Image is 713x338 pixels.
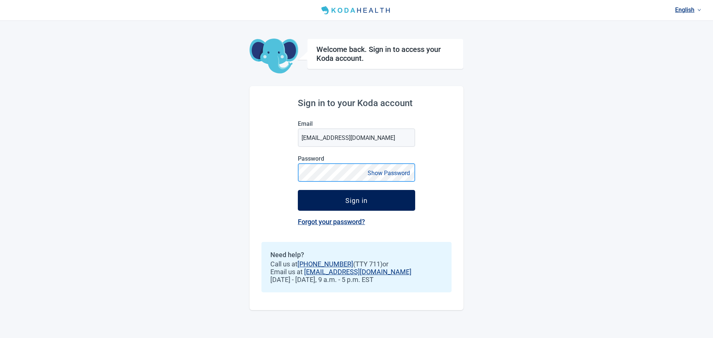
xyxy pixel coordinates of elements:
[672,4,704,16] a: Current language: English
[318,4,395,16] img: Koda Health
[270,268,443,276] span: Email us at
[345,197,368,204] div: Sign in
[270,260,443,268] span: Call us at (TTY 711) or
[297,260,353,268] a: [PHONE_NUMBER]
[316,45,454,63] h1: Welcome back. Sign in to access your Koda account.
[298,218,365,226] a: Forgot your password?
[270,251,443,259] h2: Need help?
[298,190,415,211] button: Sign in
[304,268,411,276] a: [EMAIL_ADDRESS][DOMAIN_NAME]
[250,21,463,310] main: Main content
[365,168,412,178] button: Show Password
[298,120,415,127] label: Email
[250,39,298,74] img: Koda Elephant
[298,98,415,108] h2: Sign in to your Koda account
[697,8,701,12] span: down
[270,276,443,283] span: [DATE] - [DATE], 9 a.m. - 5 p.m. EST
[298,155,415,162] label: Password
